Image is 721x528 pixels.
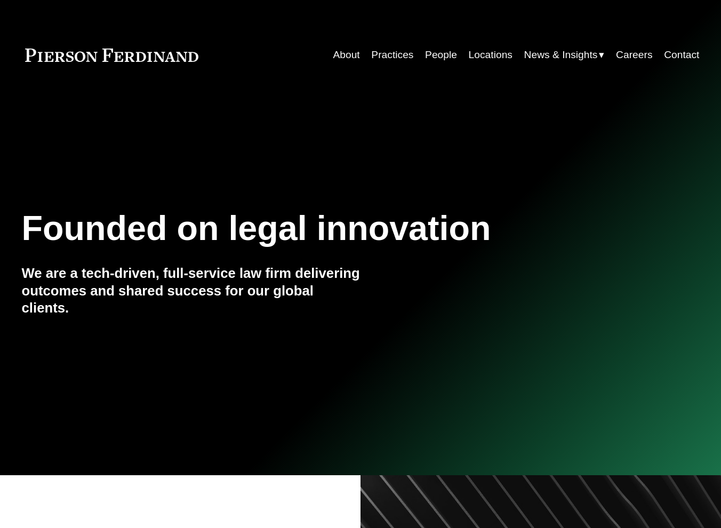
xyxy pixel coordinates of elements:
[524,46,598,65] span: News & Insights
[371,45,413,65] a: Practices
[524,45,605,65] a: folder dropdown
[469,45,512,65] a: Locations
[616,45,652,65] a: Careers
[333,45,359,65] a: About
[664,45,699,65] a: Contact
[22,209,587,248] h1: Founded on legal innovation
[22,265,360,317] h4: We are a tech-driven, full-service law firm delivering outcomes and shared success for our global...
[425,45,457,65] a: People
